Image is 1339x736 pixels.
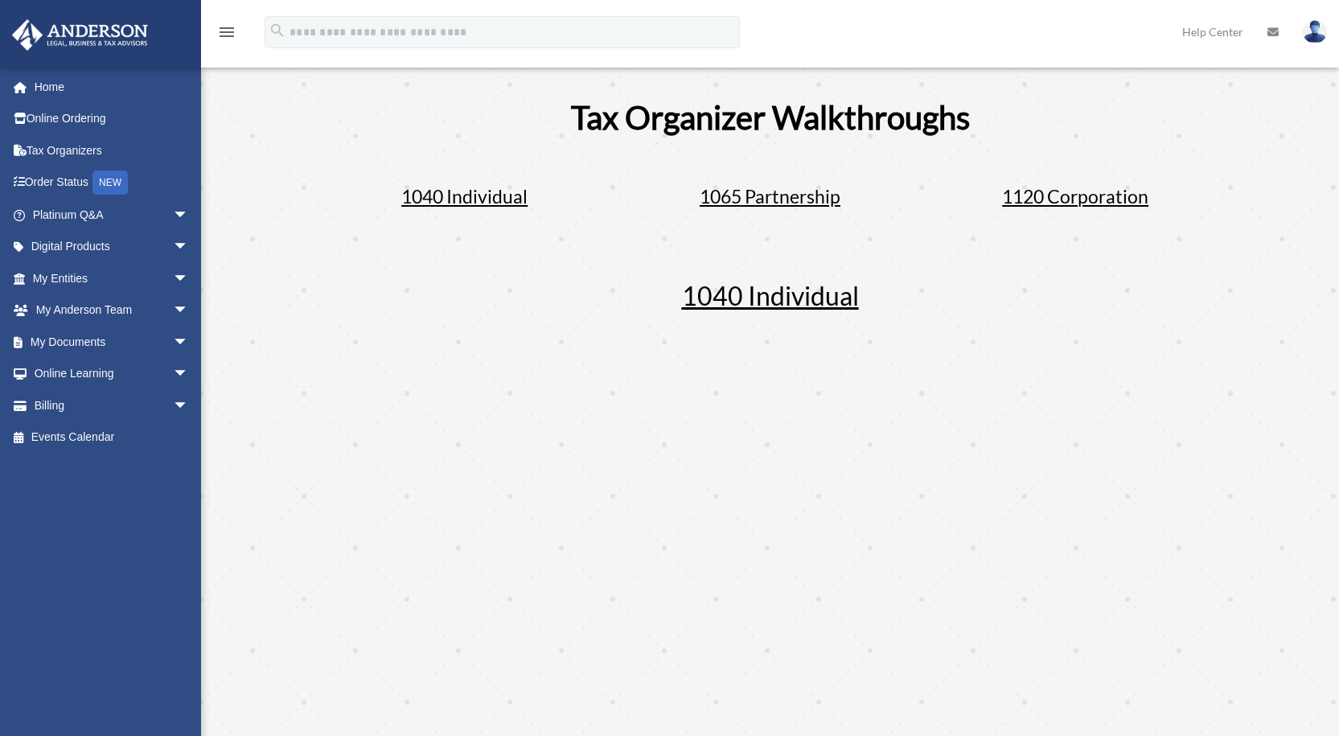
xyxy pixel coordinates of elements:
a: Events Calendar [11,421,213,454]
a: My Anderson Teamarrow_drop_down [11,294,213,327]
i: menu [217,23,236,42]
span: arrow_drop_down [173,231,205,264]
span: Tax Organizer Walkthroughs [571,98,970,137]
a: Digital Productsarrow_drop_down [11,231,213,263]
a: Platinum Q&Aarrow_drop_down [11,199,213,231]
span: arrow_drop_down [173,389,205,422]
span: arrow_drop_down [173,326,205,359]
a: My Entitiesarrow_drop_down [11,262,213,294]
span: arrow_drop_down [173,199,205,232]
span: 1040 Individual [682,280,859,311]
a: Home [11,71,213,103]
span: 1065 Partnership [700,185,840,208]
a: Online Ordering [11,103,213,135]
span: arrow_drop_down [173,358,205,391]
img: Anderson Advisors Platinum Portal [7,19,153,51]
span: arrow_drop_down [173,262,205,295]
span: 1120 Corporation [1002,185,1148,208]
img: User Pic [1303,20,1327,43]
a: Online Learningarrow_drop_down [11,358,213,390]
a: My Documentsarrow_drop_down [11,326,213,358]
span: arrow_drop_down [173,294,205,327]
a: Billingarrow_drop_down [11,389,213,421]
span: 1040 Individual [401,185,528,208]
div: NEW [92,171,128,195]
a: menu [217,28,236,42]
a: Tax Organizers [11,134,213,167]
a: Order StatusNEW [11,167,213,199]
i: search [269,22,286,39]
